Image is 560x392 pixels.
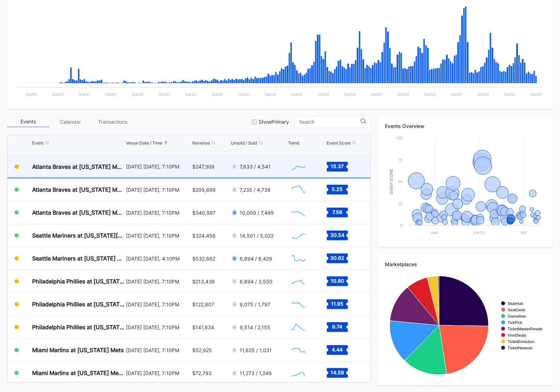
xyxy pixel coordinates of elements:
[398,201,402,206] text: 25
[344,92,356,97] text: [DATE]
[327,140,351,146] div: Event Score
[231,140,257,146] div: Unsold / Sold
[508,320,523,325] text: TickPick
[398,92,409,97] text: [DATE]
[240,324,271,330] div: 9,514 / 2,155
[330,232,344,238] text: 30.54
[520,231,527,235] text: Sep
[432,231,439,235] text: May
[331,278,344,284] text: 10.80
[192,347,212,353] div: $52,925
[371,92,383,97] text: [DATE]
[192,187,216,193] div: $209,699
[49,116,92,127] div: Calendar
[32,324,124,331] div: Philadelphia Phillies at [US_STATE] Mets
[332,324,342,330] text: 9.74
[385,123,546,129] div: Events Overview
[126,233,191,239] div: [DATE] [DATE], 7:10PM
[291,92,303,97] text: [DATE]
[240,278,273,284] div: 8,894 / 3,550
[32,209,124,216] div: Atlanta Braves at [US_STATE] Mets (Player Replica Jersey Giveaway)
[508,308,525,312] text: SeatGeek
[105,92,117,97] text: [DATE]
[240,301,271,307] div: 9,075 / 1,797
[185,92,197,97] text: [DATE]
[32,369,124,376] div: Miami Marlins at [US_STATE] Mets (Fireworks Night)
[288,364,309,382] svg: Chart title
[531,92,542,97] text: [DATE]
[396,136,402,140] text: 100
[192,233,216,239] div: $324,456
[32,278,124,285] div: Philadelphia Phillies at [US_STATE] Mets
[126,164,191,170] div: [DATE] [DATE], 7:10PM
[92,116,134,127] div: Transactions
[32,140,43,146] div: Event
[504,92,516,97] text: [DATE]
[192,256,215,262] div: $532,662
[288,250,309,267] svg: Chart title
[238,92,250,97] text: [DATE]
[32,163,124,170] div: Atlanta Braves at [US_STATE] Mets
[126,187,191,193] div: [DATE] [DATE], 7:10PM
[318,92,330,97] text: [DATE]
[508,339,534,344] text: TicketEvolution
[52,92,64,97] text: [DATE]
[288,341,309,359] svg: Chart title
[265,92,276,97] text: [DATE]
[192,164,215,170] div: $247,309
[25,92,37,97] text: [DATE]
[288,140,299,146] div: Trend
[212,92,223,97] text: [DATE]
[331,163,344,169] text: 15.37
[288,318,309,336] svg: Chart title
[126,210,191,216] div: [DATE] [DATE], 7:10PM
[32,232,124,239] div: Seattle Mariners at [US_STATE][GEOGRAPHIC_DATA] ([PERSON_NAME][GEOGRAPHIC_DATA] Replica Giveaway/...
[126,256,191,262] div: [DATE] [DATE], 4:10PM
[288,158,309,176] svg: Chart title
[32,255,124,262] div: Seattle Mariners at [US_STATE] Mets ([PERSON_NAME] Bobblehead Giveaway)
[288,181,309,198] svg: Chart title
[288,227,309,244] svg: Chart title
[508,301,523,306] text: StubHub
[240,233,274,239] div: 14,501 / 5,022
[192,278,215,284] div: $213,438
[299,119,361,125] input: Search
[158,92,170,97] text: [DATE]
[332,186,343,192] text: 5.25
[330,255,344,261] text: 30.62
[240,256,272,262] div: 6,894 / 6,429
[424,92,436,97] text: [DATE]
[508,327,542,331] text: TicketMasterResale
[32,186,124,193] div: Atlanta Braves at [US_STATE] Mets (Mrs. Met Bobblehead Giveaway)
[508,314,526,318] text: Gametime
[385,134,546,240] svg: Chart title
[288,272,309,290] svg: Chart title
[332,347,343,353] text: 4.44
[385,272,546,378] svg: Chart title
[240,187,271,193] div: 7,235 / 4,738
[132,92,144,97] text: [DATE]
[126,370,191,376] div: [DATE] [DATE], 7:10PM
[126,347,191,353] div: [DATE] [DATE], 7:10PM
[331,301,343,307] text: 11.95
[240,347,272,353] div: 11,825 / 1,031
[126,140,162,146] div: Venue Date / Time
[32,301,124,308] div: Philadelphia Phillies at [US_STATE] Mets (SNY Players Pins Featuring [PERSON_NAME], [PERSON_NAME]...
[192,324,214,330] div: $141,834
[331,369,344,375] text: 14.59
[192,370,212,376] div: $72,793
[32,347,124,354] div: Miami Marlins at [US_STATE] Mets
[288,295,309,313] svg: Chart title
[332,209,342,215] text: 7.56
[192,301,214,307] div: $122,807
[390,169,393,194] text: Event Score
[126,324,191,330] div: [DATE] [DATE], 7:10PM
[7,116,49,127] div: Events
[474,231,485,235] text: [DATE]
[385,261,546,267] div: Marketplaces
[451,92,463,97] text: [DATE]
[79,92,90,97] text: [DATE]
[259,119,289,125] div: Show Primary
[400,223,402,227] text: 0
[398,179,402,184] text: 50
